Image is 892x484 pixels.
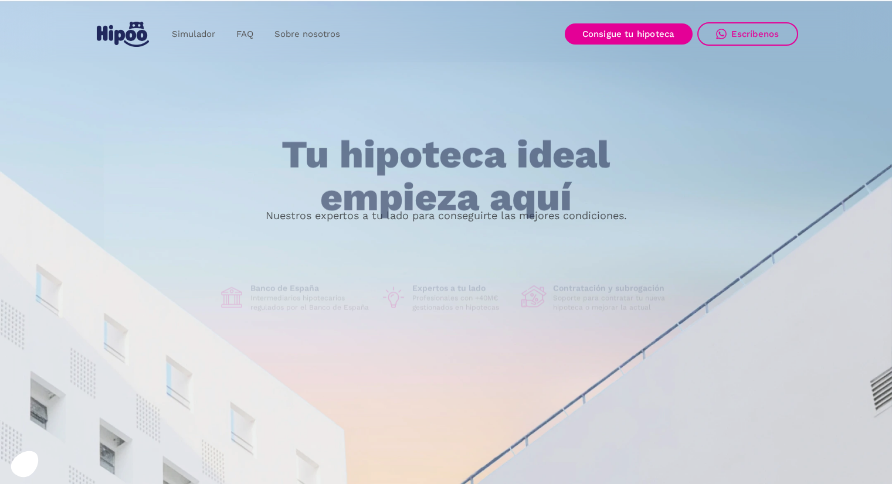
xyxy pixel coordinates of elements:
[565,23,693,45] a: Consigue tu hipoteca
[553,294,674,312] p: Soporte para contratar tu nueva hipoteca o mejorar la actual
[250,283,371,294] h1: Banco de España
[731,29,779,39] div: Escríbenos
[264,23,351,46] a: Sobre nosotros
[697,22,798,46] a: Escríbenos
[94,17,152,52] a: home
[412,283,512,294] h1: Expertos a tu lado
[553,283,674,294] h1: Contratación y subrogación
[266,211,627,220] p: Nuestros expertos a tu lado para conseguirte las mejores condiciones.
[161,23,226,46] a: Simulador
[250,294,371,312] p: Intermediarios hipotecarios regulados por el Banco de España
[226,23,264,46] a: FAQ
[223,134,668,219] h1: Tu hipoteca ideal empieza aquí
